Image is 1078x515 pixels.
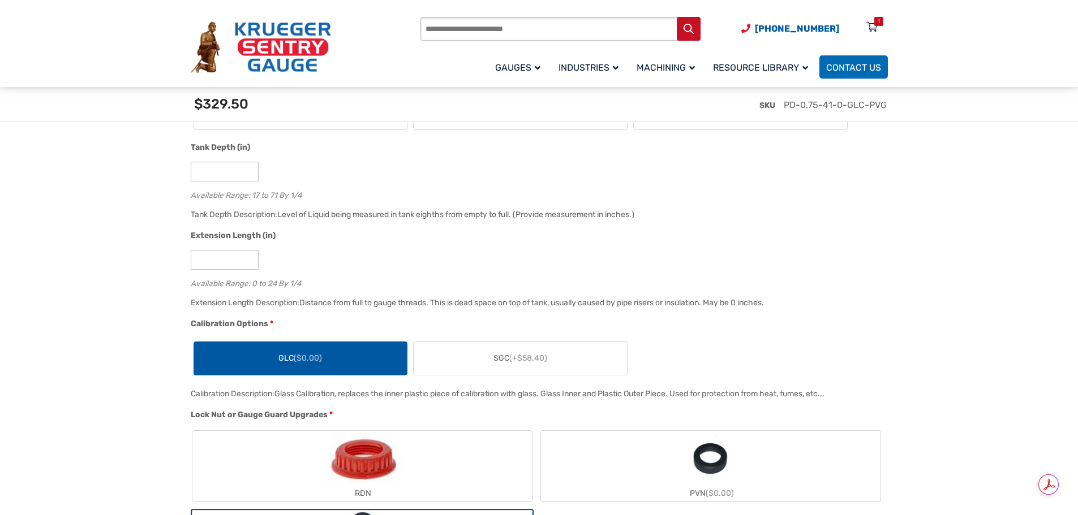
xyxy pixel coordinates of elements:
span: PD-0.75-41-0-GLC-PVG [784,99,887,110]
span: Gauges [495,62,540,73]
span: (+$58.40) [509,353,547,363]
div: Level of Liquid being measured in tank eighths from empty to full. (Provide measurement in inches.) [277,210,634,219]
a: Contact Us [819,55,888,79]
span: Calibration Options [191,319,268,328]
a: Industries [552,54,630,80]
span: [PHONE_NUMBER] [755,23,839,34]
a: Gauges [488,54,552,80]
label: PVN [541,431,881,501]
a: Machining [630,54,706,80]
span: Tank Depth Description: [191,210,277,219]
span: Resource Library [713,62,808,73]
label: RDN [192,431,532,501]
span: Calibration Description: [191,389,274,399]
span: SGC [493,352,547,364]
div: RDN [192,485,532,501]
span: Contact Us [826,62,881,73]
abbr: required [270,318,273,330]
div: Distance from full to gauge threads. This is dead space on top of tank, usually caused by pipe ri... [299,298,764,308]
span: Extension Length (in) [191,231,276,240]
abbr: required [329,409,333,421]
img: Krueger Sentry Gauge [191,21,331,73]
a: Phone Number (920) 434-8860 [741,21,839,36]
span: Extension Length Description: [191,298,299,308]
span: Lock Nut or Gauge Guard Upgrades [191,410,328,419]
span: Tank Depth (in) [191,142,250,152]
span: SKU [759,101,775,110]
span: Machining [637,62,695,73]
div: Available Range: 0 to 24 By 1/4 [191,276,882,287]
div: Available Range: 17 to 71 By 1/4 [191,188,882,199]
a: Resource Library [706,54,819,80]
span: GLC [278,352,322,364]
div: PVN [541,485,881,501]
span: ($0.00) [706,488,734,498]
span: Industries [559,62,619,73]
div: 1 [878,17,880,26]
span: ($0.00) [294,353,322,363]
div: Glass Calibration, replaces the inner plastic piece of calibration with glass. Glass Inner and Pl... [274,389,824,399]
